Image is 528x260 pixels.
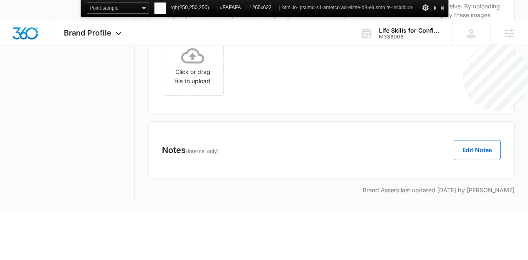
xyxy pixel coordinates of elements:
[148,186,515,194] p: Brand Assets last updated [DATE] by [PERSON_NAME]
[162,44,223,86] div: Click or drag file to upload
[454,140,501,160] button: Edit Notes
[51,21,136,46] div: Brand Profile
[162,34,223,95] span: Click or drag file to upload
[379,34,440,40] div: account id
[64,28,111,37] span: Brand Profile
[162,144,219,156] h3: Notes
[379,27,440,34] div: account name
[186,148,219,154] span: (internal only)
